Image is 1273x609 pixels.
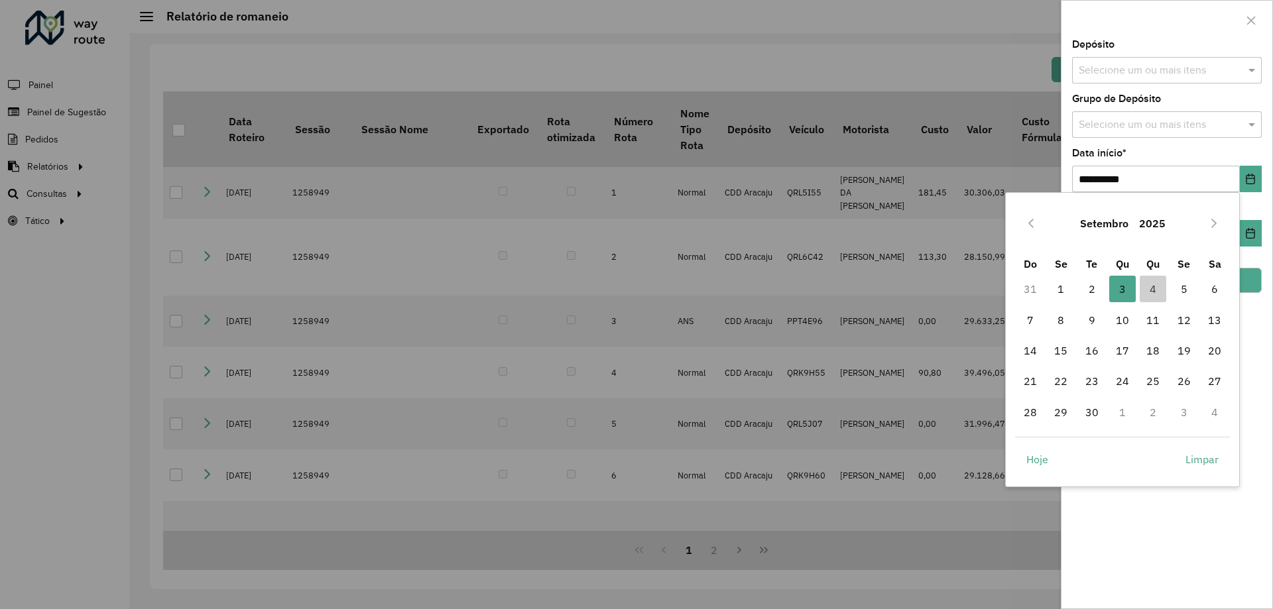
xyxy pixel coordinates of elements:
[1072,36,1115,52] label: Depósito
[1209,257,1221,270] span: Sa
[1201,368,1228,394] span: 27
[1026,451,1048,467] span: Hoje
[1046,366,1076,396] td: 22
[1046,397,1076,427] td: 29
[1017,307,1044,333] span: 7
[1134,207,1171,239] button: Choose Year
[1076,274,1107,304] td: 2
[1169,335,1199,366] td: 19
[1199,305,1230,335] td: 13
[1169,397,1199,427] td: 3
[1017,337,1044,364] span: 14
[1107,335,1138,366] td: 17
[1203,213,1225,234] button: Next Month
[1015,397,1046,427] td: 28
[1185,451,1219,467] span: Limpar
[1240,166,1262,192] button: Choose Date
[1048,399,1074,425] span: 29
[1169,366,1199,396] td: 26
[1201,307,1228,333] span: 13
[1171,337,1197,364] span: 19
[1201,276,1228,302] span: 6
[1140,276,1166,302] span: 4
[1076,335,1107,366] td: 16
[1138,335,1168,366] td: 18
[1107,274,1138,304] td: 3
[1146,257,1160,270] span: Qu
[1138,366,1168,396] td: 25
[1169,274,1199,304] td: 5
[1017,399,1044,425] span: 28
[1015,446,1060,472] button: Hoje
[1072,145,1126,161] label: Data início
[1020,213,1042,234] button: Previous Month
[1079,276,1105,302] span: 2
[1005,192,1240,486] div: Choose Date
[1171,368,1197,394] span: 26
[1015,366,1046,396] td: 21
[1046,305,1076,335] td: 8
[1109,337,1136,364] span: 17
[1107,305,1138,335] td: 10
[1079,307,1105,333] span: 9
[1138,397,1168,427] td: 2
[1076,366,1107,396] td: 23
[1109,307,1136,333] span: 10
[1046,274,1076,304] td: 1
[1240,220,1262,247] button: Choose Date
[1140,337,1166,364] span: 18
[1171,307,1197,333] span: 12
[1017,368,1044,394] span: 21
[1076,305,1107,335] td: 9
[1107,366,1138,396] td: 24
[1055,257,1067,270] span: Se
[1076,397,1107,427] td: 30
[1024,257,1037,270] span: Do
[1171,276,1197,302] span: 5
[1109,368,1136,394] span: 24
[1015,335,1046,366] td: 14
[1138,274,1168,304] td: 4
[1199,335,1230,366] td: 20
[1048,368,1074,394] span: 22
[1116,257,1129,270] span: Qu
[1140,307,1166,333] span: 11
[1015,305,1046,335] td: 7
[1079,399,1105,425] span: 30
[1138,305,1168,335] td: 11
[1199,274,1230,304] td: 6
[1048,276,1074,302] span: 1
[1015,274,1046,304] td: 31
[1199,366,1230,396] td: 27
[1086,257,1097,270] span: Te
[1140,368,1166,394] span: 25
[1072,91,1161,107] label: Grupo de Depósito
[1107,397,1138,427] td: 1
[1046,335,1076,366] td: 15
[1109,276,1136,302] span: 3
[1048,307,1074,333] span: 8
[1201,337,1228,364] span: 20
[1169,305,1199,335] td: 12
[1079,337,1105,364] span: 16
[1048,337,1074,364] span: 15
[1178,257,1190,270] span: Se
[1199,397,1230,427] td: 4
[1075,207,1134,239] button: Choose Month
[1079,368,1105,394] span: 23
[1174,446,1230,472] button: Limpar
